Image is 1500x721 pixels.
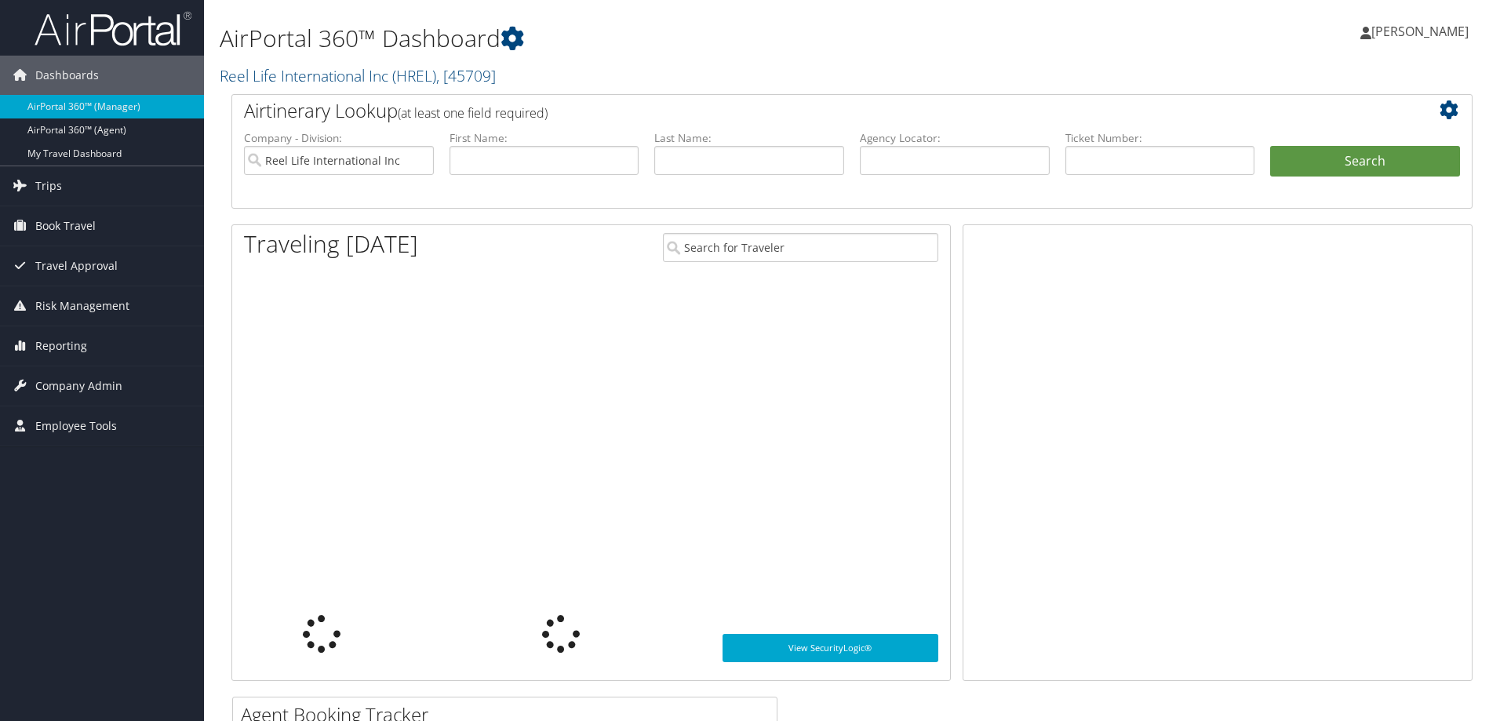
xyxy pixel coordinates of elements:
[35,56,99,95] span: Dashboards
[35,406,117,446] span: Employee Tools
[1371,23,1469,40] span: [PERSON_NAME]
[1360,8,1484,55] a: [PERSON_NAME]
[663,233,938,262] input: Search for Traveler
[398,104,548,122] span: (at least one field required)
[244,97,1356,124] h2: Airtinerary Lookup
[450,130,639,146] label: First Name:
[35,166,62,206] span: Trips
[35,326,87,366] span: Reporting
[35,246,118,286] span: Travel Approval
[35,286,129,326] span: Risk Management
[1065,130,1255,146] label: Ticket Number:
[35,206,96,246] span: Book Travel
[1270,146,1460,177] button: Search
[244,130,434,146] label: Company - Division:
[436,65,496,86] span: , [ 45709 ]
[860,130,1050,146] label: Agency Locator:
[220,65,496,86] a: Reel Life International Inc
[723,634,938,662] a: View SecurityLogic®
[244,228,418,260] h1: Traveling [DATE]
[35,10,191,47] img: airportal-logo.png
[220,22,1063,55] h1: AirPortal 360™ Dashboard
[654,130,844,146] label: Last Name:
[35,366,122,406] span: Company Admin
[392,65,436,86] span: ( HREL )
